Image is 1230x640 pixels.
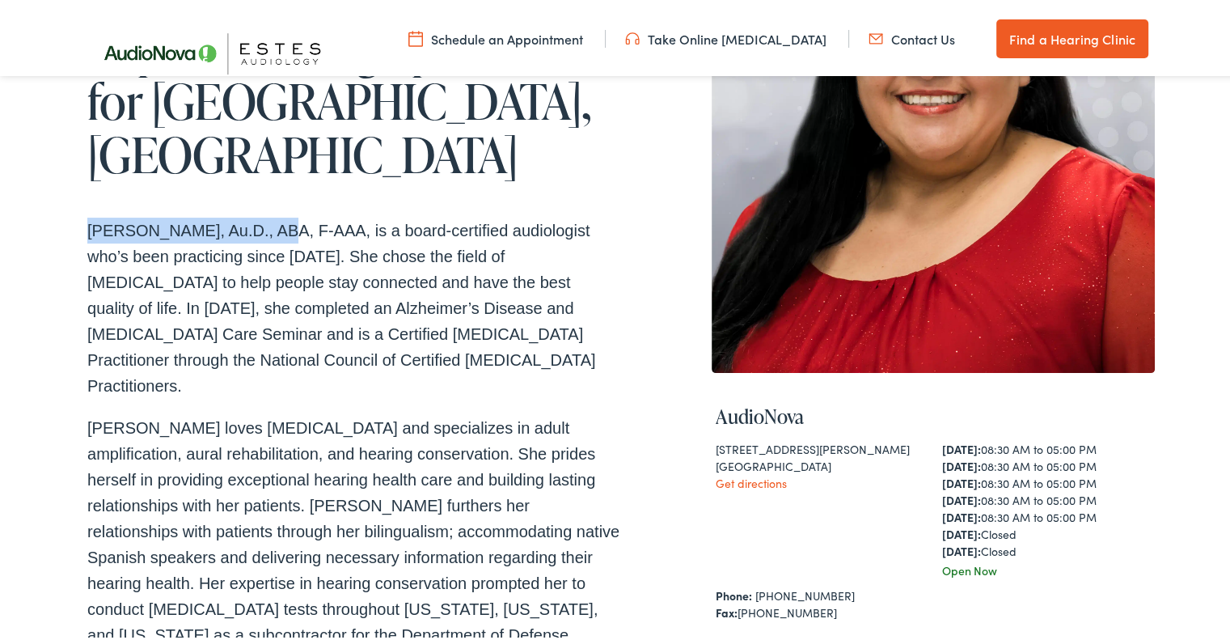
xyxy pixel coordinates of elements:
[625,27,826,45] a: Take Online [MEDICAL_DATA]
[942,489,981,505] strong: [DATE]:
[942,506,981,522] strong: [DATE]:
[716,601,738,617] strong: Fax:
[716,584,752,600] strong: Phone:
[942,472,981,488] strong: [DATE]:
[869,27,883,45] img: utility icon
[87,214,621,396] p: [PERSON_NAME], Au.D., ABA, F-AAA, is a board-certified audiologist who’s been practicing since [D...
[942,540,981,556] strong: [DATE]:
[755,584,855,600] a: [PHONE_NUMBER]
[716,438,924,455] div: [STREET_ADDRESS][PERSON_NAME]
[625,27,640,45] img: utility icon
[716,601,1151,618] div: [PHONE_NUMBER]
[716,472,787,488] a: Get directions
[942,438,981,454] strong: [DATE]:
[942,559,1151,576] div: Open Now
[716,455,924,472] div: [GEOGRAPHIC_DATA]
[996,16,1148,55] a: Find a Hearing Clinic
[716,402,1151,426] h4: AudioNova
[408,27,423,45] img: utility icon
[869,27,955,45] a: Contact Us
[942,523,981,539] strong: [DATE]:
[942,455,981,471] strong: [DATE]:
[408,27,583,45] a: Schedule an Appointment
[942,438,1151,557] div: 08:30 AM to 05:00 PM 08:30 AM to 05:00 PM 08:30 AM to 05:00 PM 08:30 AM to 05:00 PM 08:30 AM to 0...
